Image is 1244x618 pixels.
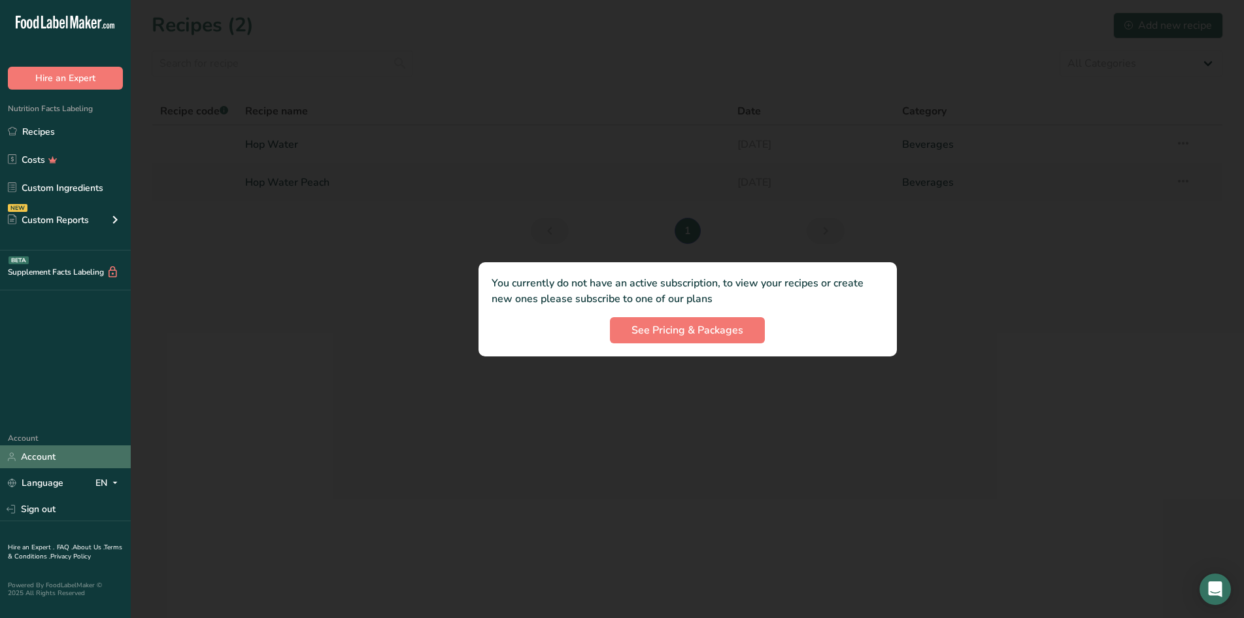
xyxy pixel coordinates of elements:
p: You currently do not have an active subscription, to view your recipes or create new ones please ... [492,275,884,307]
button: See Pricing & Packages [610,317,765,343]
a: Privacy Policy [50,552,91,561]
div: EN [95,475,123,491]
a: Terms & Conditions . [8,543,122,561]
a: Hire an Expert . [8,543,54,552]
span: See Pricing & Packages [631,322,743,338]
a: FAQ . [57,543,73,552]
div: Powered By FoodLabelMaker © 2025 All Rights Reserved [8,581,123,597]
button: Hire an Expert [8,67,123,90]
a: About Us . [73,543,104,552]
div: NEW [8,204,27,212]
div: Custom Reports [8,213,89,227]
div: Open Intercom Messenger [1200,574,1231,605]
a: Language [8,472,63,494]
div: BETA [8,256,29,264]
